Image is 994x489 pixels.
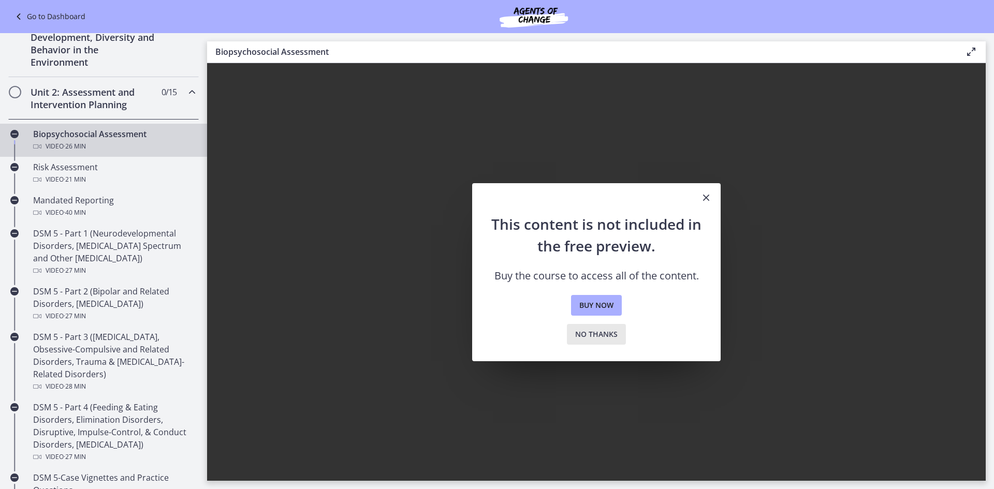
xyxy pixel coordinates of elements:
span: · 21 min [64,173,86,186]
span: 0 / 15 [162,86,177,98]
p: Buy the course to access all of the content. [489,269,704,283]
div: DSM 5 - Part 1 (Neurodevelopmental Disorders, [MEDICAL_DATA] Spectrum and Other [MEDICAL_DATA]) [33,227,195,277]
h2: This content is not included in the free preview. [489,213,704,257]
a: Buy now [571,295,622,316]
div: DSM 5 - Part 3 ([MEDICAL_DATA], Obsessive-Compulsive and Related Disorders, Trauma & [MEDICAL_DAT... [33,331,195,393]
div: Video [33,310,195,322]
span: · 27 min [64,451,86,463]
span: · 40 min [64,206,86,219]
div: DSM 5 - Part 4 (Feeding & Eating Disorders, Elimination Disorders, Disruptive, Impulse-Control, &... [33,401,195,463]
div: Biopsychosocial Assessment [33,128,195,153]
div: Risk Assessment [33,161,195,186]
span: · 27 min [64,264,86,277]
span: · 27 min [64,310,86,322]
span: Buy now [579,299,613,312]
span: No thanks [575,328,618,340]
button: No thanks [567,324,626,345]
h2: Unit 2: Assessment and Intervention Planning [31,86,157,111]
button: Close [692,183,721,213]
div: Video [33,140,195,153]
h3: Biopsychosocial Assessment [215,46,948,58]
div: Video [33,264,195,277]
span: · 26 min [64,140,86,153]
a: Go to Dashboard [12,10,85,23]
h2: Unit 1: Human Development, Diversity and Behavior in the Environment [31,19,157,68]
img: Agents of Change [472,4,596,29]
div: Video [33,380,195,393]
div: Video [33,451,195,463]
div: DSM 5 - Part 2 (Bipolar and Related Disorders, [MEDICAL_DATA]) [33,285,195,322]
div: Mandated Reporting [33,194,195,219]
div: Video [33,206,195,219]
div: Video [33,173,195,186]
span: · 28 min [64,380,86,393]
